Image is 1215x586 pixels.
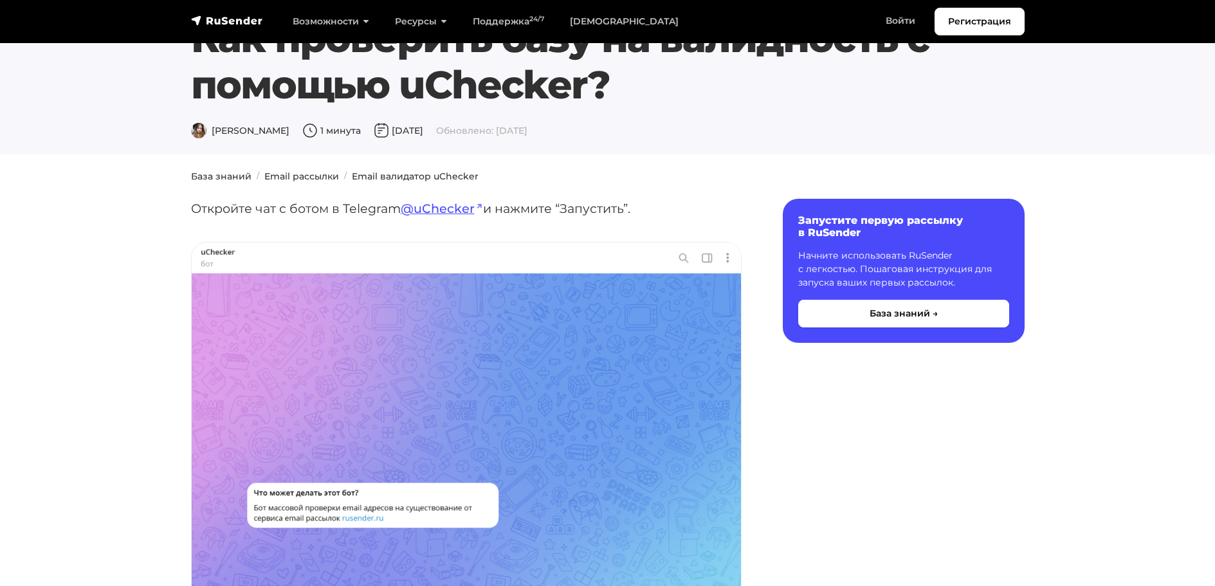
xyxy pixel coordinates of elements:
[191,14,263,27] img: RuSender
[191,125,289,136] span: [PERSON_NAME]
[302,123,318,138] img: Время чтения
[374,123,389,138] img: Дата публикации
[382,8,460,35] a: Ресурсы
[183,170,1032,183] nav: breadcrumb
[374,125,423,136] span: [DATE]
[401,201,483,216] a: @uChecker
[935,8,1025,35] a: Регистрация
[798,249,1009,289] p: Начните использовать RuSender с легкостью. Пошаговая инструкция для запуска ваших первых рассылок.
[191,170,251,182] a: База знаний
[302,125,361,136] span: 1 минута
[557,8,691,35] a: [DEMOGRAPHIC_DATA]
[264,170,339,182] a: Email рассылки
[191,15,1025,108] h1: Как проверить базу на валидность с помощью uChecker?
[352,170,479,182] a: Email валидатор uChecker
[529,15,544,23] sup: 24/7
[798,214,1009,239] h6: Запустите первую рассылку в RuSender
[191,199,742,219] p: Откройте чат с ботом в Telegram и нажмите “Запустить”.
[436,125,527,136] span: Обновлено: [DATE]
[280,8,382,35] a: Возможности
[783,199,1025,343] a: Запустите первую рассылку в RuSender Начните использовать RuSender с легкостью. Пошаговая инструк...
[873,8,928,34] a: Войти
[460,8,557,35] a: Поддержка24/7
[798,300,1009,327] button: База знаний →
